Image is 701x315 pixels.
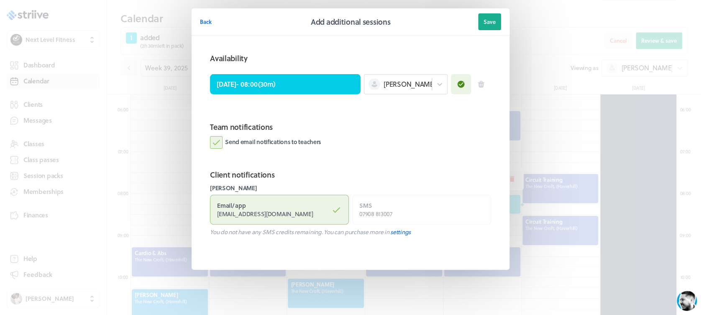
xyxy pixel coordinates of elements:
[359,201,372,210] strong: SMS
[46,15,102,21] div: Back in a few hours
[200,18,212,26] span: Back
[210,121,491,133] h2: Team notifications
[130,258,142,265] g: />
[210,184,491,192] label: [PERSON_NAME]
[46,5,102,14] div: [PERSON_NAME]
[311,16,391,28] h2: Add additional sessions
[384,80,435,89] span: [PERSON_NAME]
[25,6,40,21] img: US
[25,5,157,22] div: US[PERSON_NAME]Back in a few hours
[127,250,145,274] button: />GIF
[210,136,321,149] label: Send email notifications to teachers
[210,228,491,236] p: You do not have any SMS credits remaining. You can purchase more in
[217,201,246,210] strong: Email / app
[390,227,411,236] a: settings
[200,13,212,30] button: Back
[484,18,496,26] span: Save
[217,209,313,218] span: [EMAIL_ADDRESS][DOMAIN_NAME]
[133,260,140,264] tspan: GIF
[210,169,491,181] h2: Client notifications
[359,209,392,218] span: 07908 813007
[478,13,501,30] button: Save
[677,291,697,311] iframe: gist-messenger-bubble-iframe
[210,52,248,64] h2: Availability
[217,79,276,89] p: [DATE] - 08:00 ( 30m )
